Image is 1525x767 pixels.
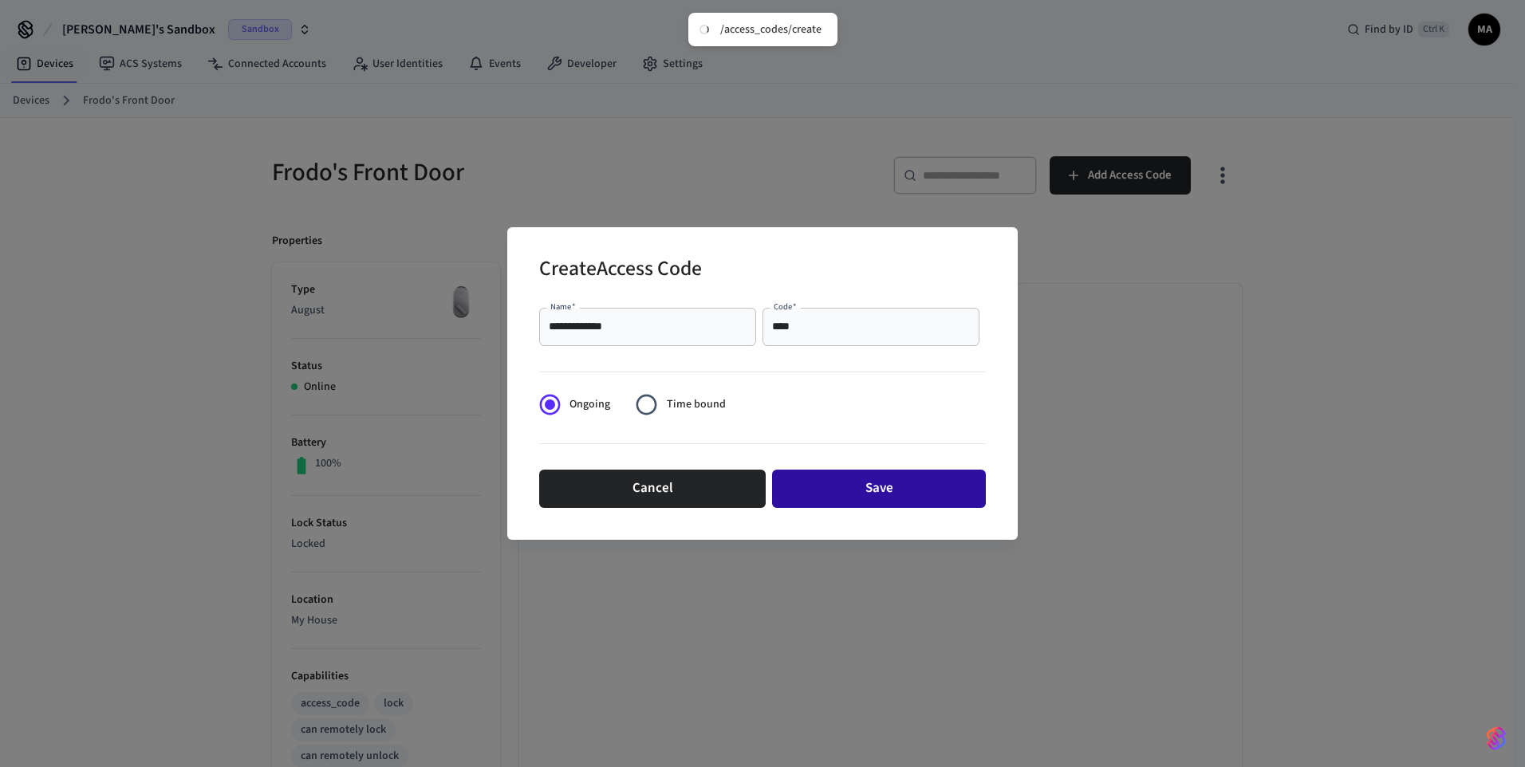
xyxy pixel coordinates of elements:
img: SeamLogoGradient.69752ec5.svg [1487,726,1506,751]
button: Save [772,470,986,508]
label: Code [774,301,797,313]
h2: Create Access Code [539,246,702,295]
span: Ongoing [569,396,610,413]
button: Cancel [539,470,766,508]
label: Name [550,301,576,313]
div: /access_codes/create [720,22,822,37]
span: Time bound [667,396,726,413]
